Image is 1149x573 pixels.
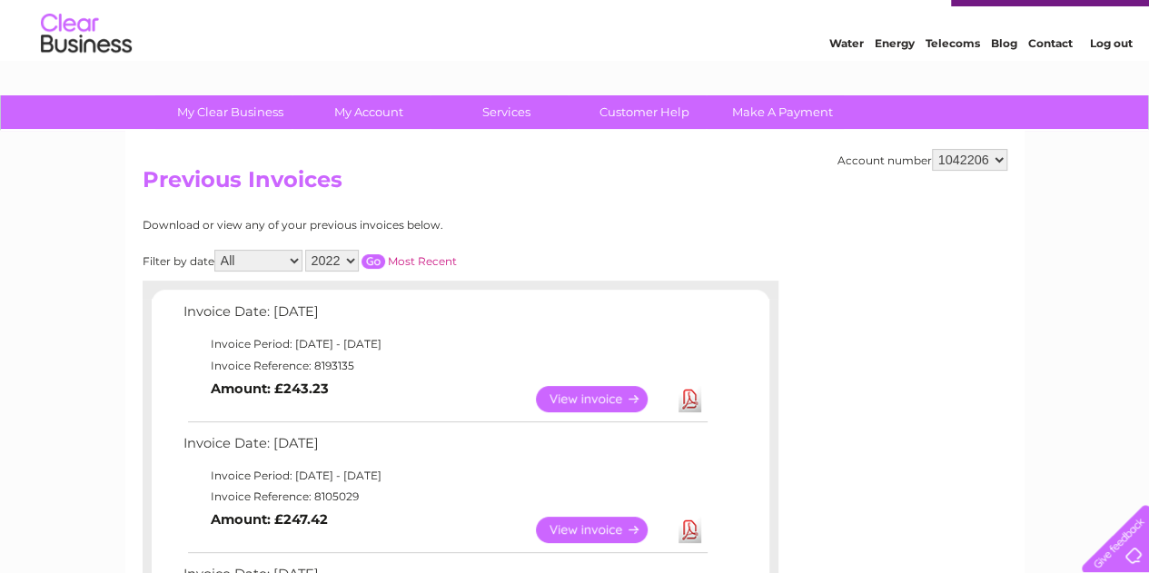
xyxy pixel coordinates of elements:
td: Invoice Period: [DATE] - [DATE] [179,465,710,487]
a: 0333 014 3131 [807,9,932,32]
b: Amount: £243.23 [211,380,329,397]
a: Download [679,517,701,543]
a: Contact [1028,77,1073,91]
div: Download or view any of your previous invoices below. [143,219,619,232]
a: View [536,386,669,412]
a: View [536,517,669,543]
a: Log out [1089,77,1132,91]
td: Invoice Reference: 8105029 [179,486,710,508]
a: Energy [875,77,915,91]
a: My Clear Business [155,95,305,129]
a: Water [829,77,864,91]
td: Invoice Reference: 8193135 [179,355,710,377]
a: Telecoms [926,77,980,91]
a: Blog [991,77,1017,91]
a: Customer Help [570,95,719,129]
td: Invoice Date: [DATE] [179,431,710,465]
a: Most Recent [388,254,457,268]
a: Services [431,95,581,129]
img: logo.png [40,47,133,103]
a: Make A Payment [708,95,857,129]
a: My Account [293,95,443,129]
td: Invoice Date: [DATE] [179,300,710,333]
div: Clear Business is a trading name of Verastar Limited (registered in [GEOGRAPHIC_DATA] No. 3667643... [146,10,1005,88]
td: Invoice Period: [DATE] - [DATE] [179,333,710,355]
div: Account number [837,149,1007,171]
h2: Previous Invoices [143,167,1007,202]
b: Amount: £247.42 [211,511,328,528]
div: Filter by date [143,250,619,272]
a: Download [679,386,701,412]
